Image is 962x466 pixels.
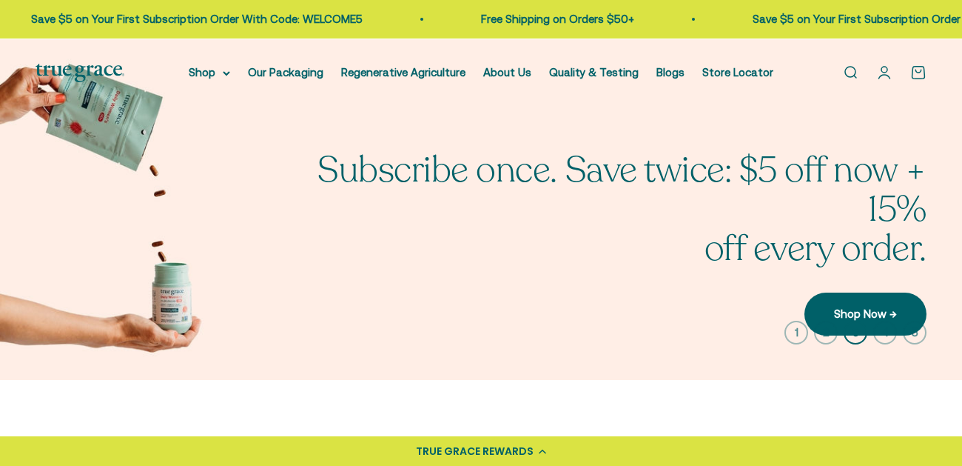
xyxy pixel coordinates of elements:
[873,321,897,344] button: 4
[483,66,531,79] a: About Us
[549,66,639,79] a: Quality & Testing
[903,321,926,344] button: 5
[189,64,230,81] summary: Shop
[702,66,773,79] a: Store Locator
[844,321,867,344] button: 3
[341,66,465,79] a: Regenerative Agriculture
[248,66,323,79] a: Our Packaging
[480,13,633,25] a: Free Shipping on Orders $50+
[275,185,926,273] split-lines: Subscribe once. Save twice: $5 off now + 15% off every order.
[656,66,684,79] a: Blogs
[784,321,808,344] button: 1
[814,321,838,344] button: 2
[30,10,362,28] p: Save $5 on Your First Subscription Order With Code: WELCOME5
[804,293,926,336] a: Shop Now →
[416,444,534,459] div: TRUE GRACE REWARDS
